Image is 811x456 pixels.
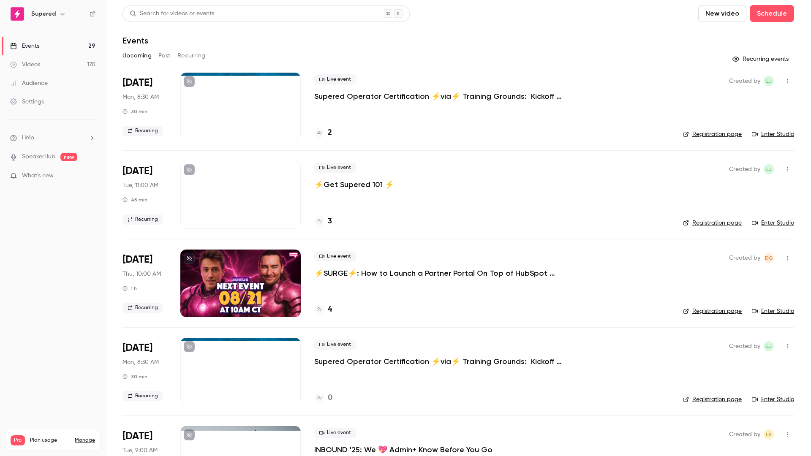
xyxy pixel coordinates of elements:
[328,216,332,227] h4: 3
[122,93,159,101] span: Mon, 8:30 AM
[766,429,772,440] span: LS
[766,164,772,174] span: LJ
[683,219,742,227] a: Registration page
[122,73,167,140] div: Aug 18 Mon, 9:30 AM (America/New York)
[10,79,48,87] div: Audience
[683,130,742,138] a: Registration page
[314,339,356,350] span: Live event
[31,10,56,18] h6: Supered
[22,152,55,161] a: SpeakerHub
[122,341,152,355] span: [DATE]
[314,179,394,190] a: ⚡️Get Supered 101 ⚡️
[11,435,25,445] span: Pro
[122,126,163,136] span: Recurring
[729,76,760,86] span: Created by
[314,163,356,173] span: Live event
[683,395,742,404] a: Registration page
[314,356,568,366] a: Supered Operator Certification ⚡️via⚡️ Training Grounds: Kickoff Call
[122,35,148,46] h1: Events
[752,307,794,315] a: Enter Studio
[122,108,147,115] div: 30 min
[314,392,332,404] a: 0
[30,437,70,444] span: Plan usage
[314,304,332,315] a: 4
[765,253,773,263] span: DG
[22,133,34,142] span: Help
[314,91,568,101] a: Supered Operator Certification ⚡️via⚡️ Training Grounds: Kickoff Call
[328,392,332,404] h4: 0
[122,49,152,62] button: Upcoming
[122,285,137,292] div: 1 h
[752,130,794,138] a: Enter Studio
[750,5,794,22] button: Schedule
[122,429,152,443] span: [DATE]
[752,395,794,404] a: Enter Studio
[10,98,44,106] div: Settings
[122,358,159,366] span: Mon, 8:30 AM
[729,52,794,66] button: Recurring events
[729,253,760,263] span: Created by
[122,161,167,228] div: Aug 19 Tue, 12:00 PM (America/New York)
[75,437,95,444] a: Manage
[764,164,774,174] span: Lindsay John
[60,153,77,161] span: new
[729,164,760,174] span: Created by
[10,60,40,69] div: Videos
[328,304,332,315] h4: 4
[122,196,147,203] div: 45 min
[314,445,493,455] a: INBOUND '25: We 💖 Admin+ Know Before You Go
[122,373,147,380] div: 30 min
[729,429,760,440] span: Created by
[122,164,152,178] span: [DATE]
[122,303,163,313] span: Recurring
[10,42,39,50] div: Events
[764,253,774,263] span: D'Ana Guiloff
[122,181,158,190] span: Tue, 11:00 AM
[766,76,772,86] span: LJ
[122,446,158,455] span: Tue, 9:00 AM
[122,338,167,405] div: Aug 25 Mon, 9:30 AM (America/New York)
[764,76,774,86] span: Lindsay John
[328,127,332,138] h4: 2
[764,429,774,440] span: Lindsey Smith
[22,171,54,180] span: What's new
[314,127,332,138] a: 2
[314,251,356,261] span: Live event
[122,76,152,90] span: [DATE]
[130,9,214,18] div: Search for videos or events
[766,341,772,351] span: LJ
[122,253,152,266] span: [DATE]
[158,49,171,62] button: Past
[85,172,95,180] iframe: Noticeable Trigger
[122,250,167,317] div: Aug 21 Thu, 11:00 AM (America/New York)
[122,270,161,278] span: Thu, 10:00 AM
[314,268,568,278] a: ⚡️SURGE⚡️: How to Launch a Partner Portal On Top of HubSpot w/Introw
[314,74,356,84] span: Live event
[314,216,332,227] a: 3
[11,7,24,21] img: Supered
[177,49,206,62] button: Recurring
[764,341,774,351] span: Lindsay John
[729,341,760,351] span: Created by
[10,133,95,142] li: help-dropdown-opener
[122,214,163,225] span: Recurring
[122,391,163,401] span: Recurring
[698,5,746,22] button: New video
[314,428,356,438] span: Live event
[683,307,742,315] a: Registration page
[752,219,794,227] a: Enter Studio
